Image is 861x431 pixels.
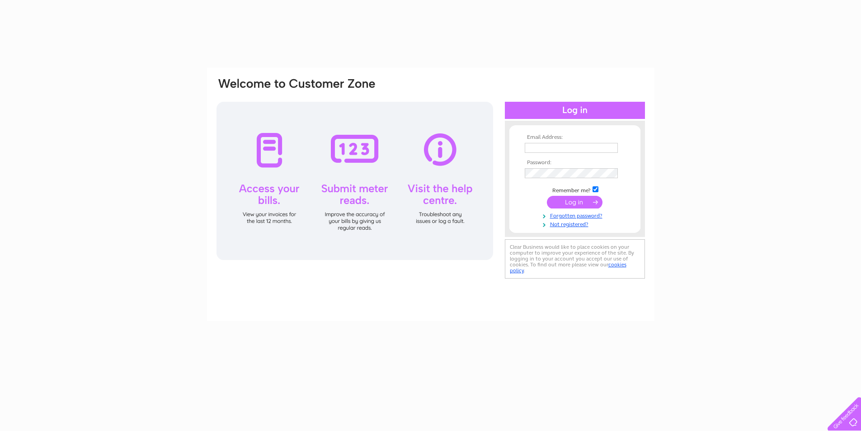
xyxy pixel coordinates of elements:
[547,196,602,208] input: Submit
[505,239,645,279] div: Clear Business would like to place cookies on your computer to improve your experience of the sit...
[525,211,627,219] a: Forgotten password?
[510,261,626,274] a: cookies policy
[522,160,627,166] th: Password:
[522,185,627,194] td: Remember me?
[522,134,627,141] th: Email Address:
[525,219,627,228] a: Not registered?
